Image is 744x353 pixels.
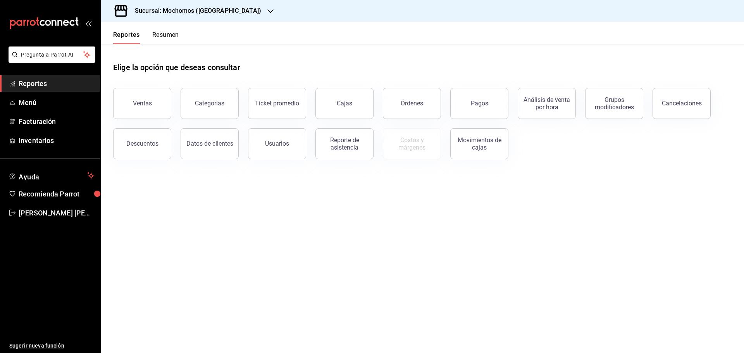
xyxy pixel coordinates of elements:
span: Ayuda [19,171,84,180]
span: Facturación [19,116,94,127]
button: Pagos [450,88,508,119]
div: Cancelaciones [662,100,702,107]
button: Pregunta a Parrot AI [9,46,95,63]
a: Cajas [315,88,374,119]
span: Reportes [19,78,94,89]
div: Cajas [337,99,353,108]
div: Movimientos de cajas [455,136,503,151]
button: Descuentos [113,128,171,159]
div: Ticket promedio [255,100,299,107]
span: Menú [19,97,94,108]
span: Pregunta a Parrot AI [21,51,83,59]
div: Órdenes [401,100,423,107]
button: Datos de clientes [181,128,239,159]
button: Categorías [181,88,239,119]
a: Pregunta a Parrot AI [5,56,95,64]
button: Contrata inventarios para ver este reporte [383,128,441,159]
button: open_drawer_menu [85,20,91,26]
div: Descuentos [126,140,158,147]
div: Usuarios [265,140,289,147]
button: Ticket promedio [248,88,306,119]
div: Grupos modificadores [590,96,638,111]
button: Usuarios [248,128,306,159]
button: Resumen [152,31,179,44]
button: Reporte de asistencia [315,128,374,159]
span: [PERSON_NAME] [PERSON_NAME] [19,208,94,218]
div: Ventas [133,100,152,107]
button: Ventas [113,88,171,119]
button: Reportes [113,31,140,44]
div: Costos y márgenes [388,136,436,151]
button: Cancelaciones [653,88,711,119]
div: Pagos [471,100,488,107]
span: Sugerir nueva función [9,342,94,350]
button: Movimientos de cajas [450,128,508,159]
div: Reporte de asistencia [320,136,369,151]
span: Inventarios [19,135,94,146]
button: Grupos modificadores [585,88,643,119]
div: Datos de clientes [186,140,233,147]
div: navigation tabs [113,31,179,44]
h1: Elige la opción que deseas consultar [113,62,240,73]
div: Categorías [195,100,224,107]
h3: Sucursal: Mochomos ([GEOGRAPHIC_DATA]) [129,6,261,15]
button: Órdenes [383,88,441,119]
div: Análisis de venta por hora [523,96,571,111]
span: Recomienda Parrot [19,189,94,199]
button: Análisis de venta por hora [518,88,576,119]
